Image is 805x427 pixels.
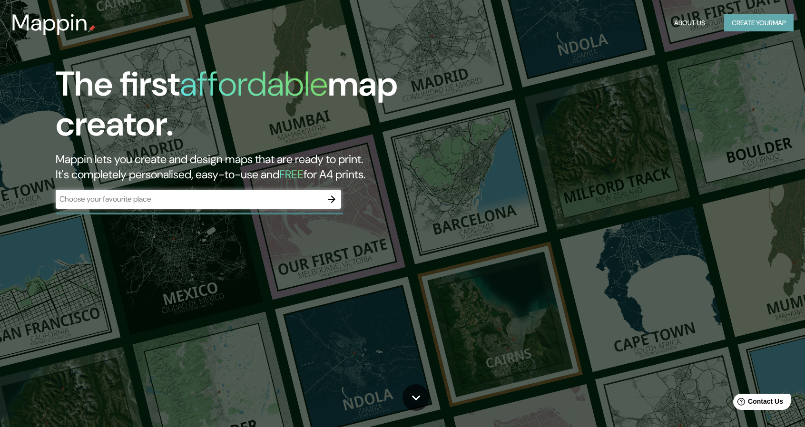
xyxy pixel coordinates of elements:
[720,390,795,417] iframe: Help widget launcher
[279,167,304,182] h5: FREE
[56,194,322,204] input: Choose your favourite place
[56,152,458,182] h2: Mappin lets you create and design maps that are ready to print. It's completely personalised, eas...
[180,62,328,106] h1: affordable
[88,25,96,32] img: mappin-pin
[670,14,709,32] button: About Us
[56,64,458,152] h1: The first map creator.
[11,10,88,36] h3: Mappin
[724,14,794,32] button: Create yourmap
